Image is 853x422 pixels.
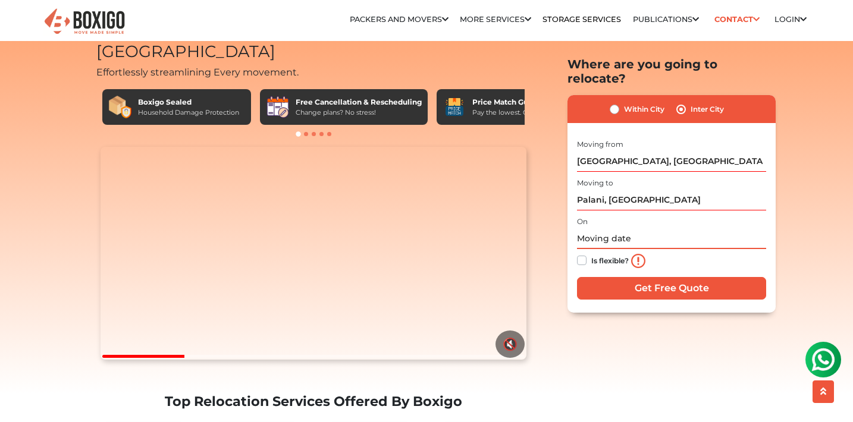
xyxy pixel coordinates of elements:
a: Login [774,15,807,24]
label: Inter City [691,102,724,116]
a: More services [460,15,531,24]
span: Effortlessly streamlining Every movement. [96,67,299,78]
h2: Where are you going to relocate? [567,57,776,86]
button: 🔇 [496,330,525,358]
img: Price Match Guarantee [443,95,466,119]
input: Get Free Quote [577,276,766,299]
a: Packers and Movers [350,15,449,24]
input: Select Building or Nearest Landmark [577,190,766,210]
label: Within City [624,102,664,116]
div: Price Match Guarantee [472,97,563,108]
img: Free Cancellation & Rescheduling [266,95,290,119]
label: Moving from [577,138,623,149]
a: Contact [710,10,763,29]
div: Household Damage Protection [138,108,239,118]
input: Select Building or Nearest Landmark [577,150,766,171]
div: Change plans? No stress! [296,108,422,118]
a: Publications [633,15,699,24]
img: info [631,254,645,268]
button: scroll up [813,380,834,403]
a: Storage Services [542,15,621,24]
video: Your browser does not support the video tag. [101,147,526,360]
div: Pay the lowest. Guaranteed! [472,108,563,118]
img: Boxigo [43,7,126,36]
span: Chromepet, [GEOGRAPHIC_DATA] [96,22,382,61]
label: Moving to [577,178,613,188]
h2: Top Relocation Services Offered By Boxigo [96,393,531,410]
div: Free Cancellation & Rescheduling [296,97,422,108]
h1: Packers and Movers [96,23,531,61]
label: On [577,216,588,227]
img: Boxigo Sealed [108,95,132,119]
label: Is flexible? [591,253,629,266]
input: Moving date [577,228,766,249]
div: Boxigo Sealed [138,97,239,108]
img: whatsapp-icon.svg [12,12,36,36]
